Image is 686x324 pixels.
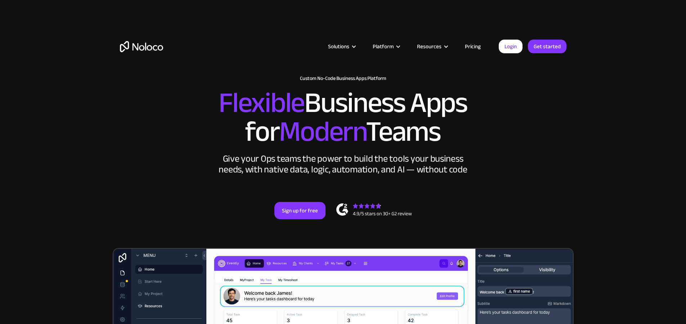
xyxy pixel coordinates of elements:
[528,40,566,53] a: Get started
[408,42,456,51] div: Resources
[456,42,490,51] a: Pricing
[217,153,469,175] div: Give your Ops teams the power to build the tools your business needs, with native data, logic, au...
[319,42,364,51] div: Solutions
[417,42,441,51] div: Resources
[219,76,304,130] span: Flexible
[279,105,366,158] span: Modern
[328,42,349,51] div: Solutions
[274,202,326,219] a: Sign up for free
[373,42,394,51] div: Platform
[120,41,163,52] a: home
[364,42,408,51] div: Platform
[499,40,523,53] a: Login
[120,89,566,146] h2: Business Apps for Teams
